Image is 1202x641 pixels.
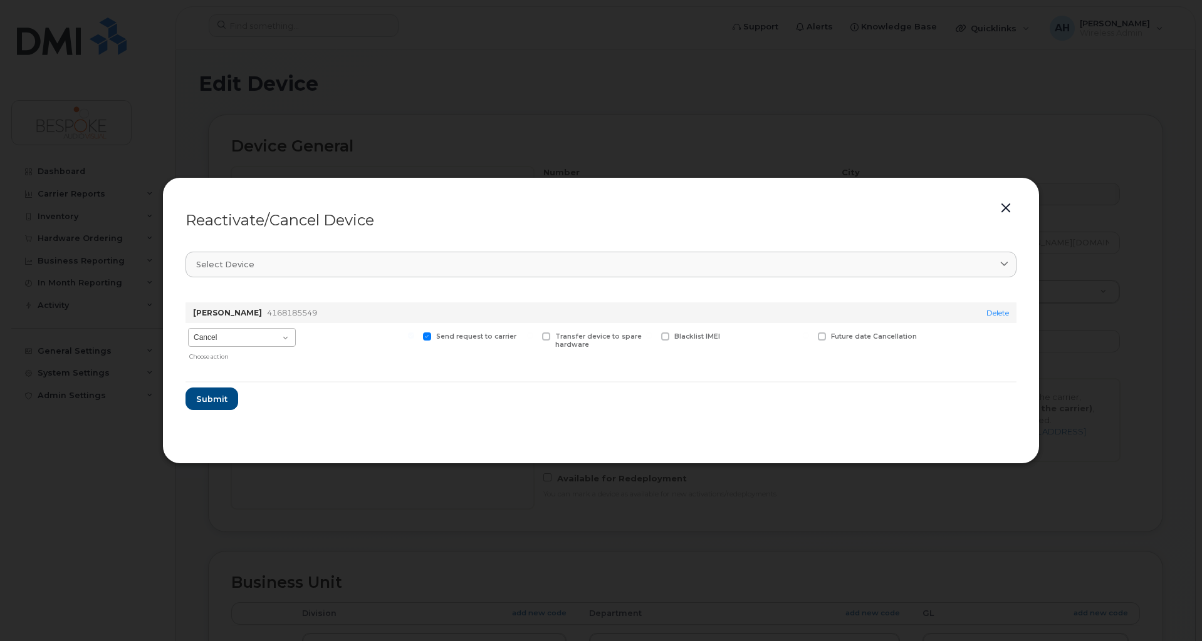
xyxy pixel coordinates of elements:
strong: [PERSON_NAME] [193,308,262,317]
input: Transfer device to spare hardware [527,332,533,339]
span: Submit [196,393,227,405]
button: Submit [186,387,238,410]
input: Blacklist IMEI [646,332,652,339]
div: Reactivate/Cancel Device [186,213,1016,228]
span: Select device [196,259,254,270]
span: Transfer device to spare hardware [555,332,642,349]
span: Send request to carrier [436,332,516,341]
div: Choose action [189,348,296,361]
input: Future date Cancellation [803,332,809,339]
span: Blacklist IMEI [674,332,720,341]
span: 4168185549 [267,308,317,317]
input: Send request to carrier [408,332,414,339]
span: Future date Cancellation [831,332,917,341]
a: Delete [986,308,1009,317]
a: Select device [186,252,1016,277]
